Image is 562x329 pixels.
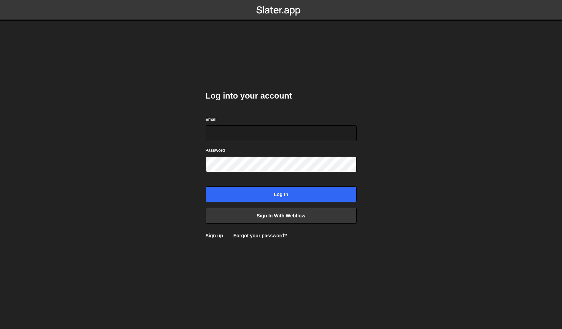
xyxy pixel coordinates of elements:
[206,147,225,154] label: Password
[206,116,217,123] label: Email
[206,208,357,224] a: Sign in with Webflow
[206,186,357,202] input: Log in
[206,90,357,101] h2: Log into your account
[233,233,287,238] a: Forgot your password?
[206,233,223,238] a: Sign up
